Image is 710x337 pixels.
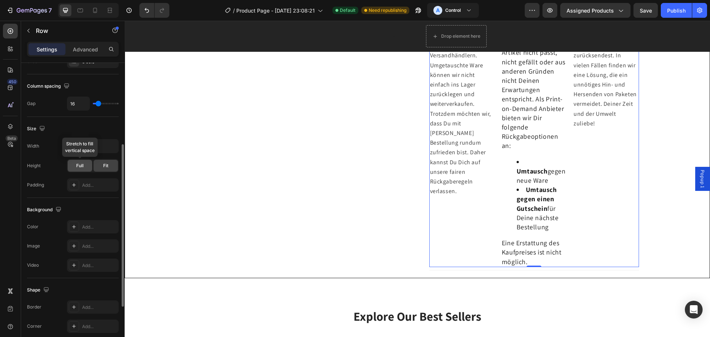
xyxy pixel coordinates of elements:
[3,3,55,18] button: 7
[392,164,442,211] li: für Deine nächste Bestellung
[27,262,39,269] div: Video
[392,165,432,192] strong: Umtausch gegen einen Gutschein
[27,323,42,330] div: Corner
[633,3,658,18] button: Save
[27,143,39,149] div: Width
[27,162,41,169] div: Height
[27,223,38,230] div: Color
[139,3,169,18] div: Undo/Redo
[67,139,118,153] input: Auto
[436,7,440,14] p: A
[48,6,52,15] p: 7
[27,285,51,295] div: Shape
[667,7,686,14] div: Publish
[72,288,514,304] p: Explore Our Best Sellers
[125,21,710,337] iframe: Design area
[445,7,461,14] h3: Control
[317,13,356,18] div: Drop element here
[392,137,442,165] li: gegen neue Ware
[27,205,63,215] div: Background
[560,3,630,18] button: Assigned Products
[574,149,582,167] span: Popup 1
[82,182,117,189] div: Add...
[340,7,355,14] span: Default
[377,218,442,246] p: Eine Erstattung des Kaufpreises ist nicht möglich.
[82,323,117,330] div: Add...
[567,7,614,14] span: Assigned Products
[27,81,71,91] div: Column spacing
[82,224,117,230] div: Add...
[27,243,40,249] div: Image
[82,243,117,250] div: Add...
[7,79,18,85] div: 450
[369,7,406,14] span: Need republishing
[73,46,98,53] p: Advanced
[661,3,692,18] button: Publish
[76,162,84,169] span: Full
[233,7,235,14] span: /
[236,7,315,14] span: Product Page - [DATE] 23:08:21
[27,124,47,134] div: Size
[427,3,479,18] button: AControl
[103,162,108,169] span: Fit
[27,182,44,188] div: Padding
[27,304,41,310] div: Border
[6,135,18,141] div: Beta
[640,7,652,14] span: Save
[82,262,117,269] div: Add...
[82,304,117,311] div: Add...
[685,301,703,319] div: Open Intercom Messenger
[36,26,99,35] p: Row
[67,97,89,110] input: Auto
[37,46,57,53] p: Settings
[27,100,35,107] div: Gap
[392,146,423,155] strong: Umtausch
